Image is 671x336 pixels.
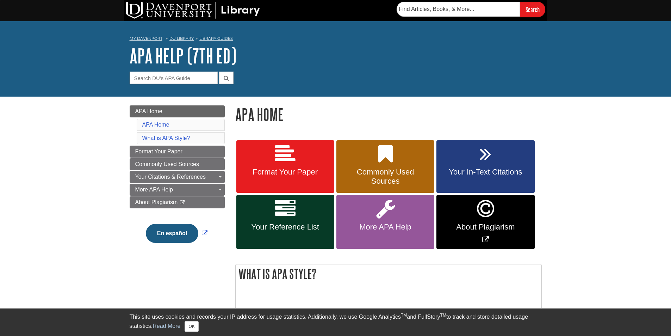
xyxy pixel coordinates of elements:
a: More APA Help [130,184,225,196]
a: Format Your Paper [130,146,225,158]
span: About Plagiarism [135,199,178,205]
a: Link opens in new window [144,230,209,236]
a: Your Reference List [236,195,334,249]
div: This site uses cookies and records your IP address for usage statistics. Additionally, we use Goo... [130,313,542,332]
form: Searches DU Library's articles, books, and more [397,2,545,17]
span: More APA Help [342,222,429,232]
h1: APA Home [235,105,542,123]
span: About Plagiarism [442,222,529,232]
a: Commonly Used Sources [130,158,225,170]
span: Format Your Paper [242,167,329,177]
span: Your In-Text Citations [442,167,529,177]
a: Library Guides [199,36,233,41]
span: Your Citations & References [135,174,206,180]
a: Read More [153,323,180,329]
i: This link opens in a new window [179,200,185,205]
a: APA Help (7th Ed) [130,45,236,67]
button: Close [185,321,198,332]
a: Your Citations & References [130,171,225,183]
input: Search [520,2,545,17]
a: About Plagiarism [130,196,225,208]
a: My Davenport [130,36,162,42]
button: En español [146,224,198,243]
img: DU Library [126,2,260,19]
span: Your Reference List [242,222,329,232]
sup: TM [440,313,446,318]
a: APA Home [142,122,169,128]
a: More APA Help [336,195,434,249]
a: Your In-Text Citations [436,140,534,193]
a: DU Library [169,36,194,41]
nav: breadcrumb [130,34,542,45]
a: Commonly Used Sources [336,140,434,193]
span: Commonly Used Sources [135,161,199,167]
span: Format Your Paper [135,148,182,154]
h2: What is APA Style? [236,264,541,283]
input: Find Articles, Books, & More... [397,2,520,17]
input: Search DU's APA Guide [130,72,218,84]
span: More APA Help [135,187,173,193]
a: What is APA Style? [142,135,190,141]
span: APA Home [135,108,162,114]
a: Link opens in new window [436,195,534,249]
a: APA Home [130,105,225,117]
sup: TM [401,313,407,318]
a: Format Your Paper [236,140,334,193]
div: Guide Page Menu [130,105,225,255]
span: Commonly Used Sources [342,167,429,186]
